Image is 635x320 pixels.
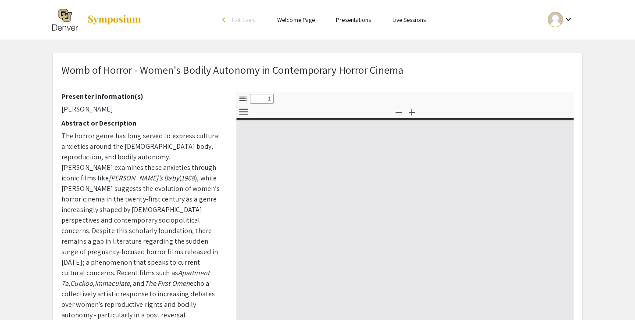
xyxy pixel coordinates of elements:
button: Toggle Sidebar [236,92,251,105]
span: The horror genre has long served to express cultural anxieties around the [DEMOGRAPHIC_DATA] body... [61,131,220,183]
button: Tools [236,105,251,118]
button: Zoom In [404,105,419,118]
div: arrow_back_ios [222,17,228,22]
h2: Presenter Information(s) [61,92,223,101]
span: , and [130,279,145,288]
h2: Abstract or Description [61,119,223,127]
img: Symposium by ForagerOne [87,14,142,25]
a: Presentations [336,16,371,24]
button: Zoom Out [391,105,406,118]
button: Expand account dropdown [539,10,583,29]
input: Page [250,94,274,104]
p: [PERSON_NAME] [61,104,223,115]
span: , [68,279,70,288]
a: Live Sessions [392,16,426,24]
em: Immaculate [95,279,130,288]
span: ( [179,173,181,183]
p: Womb of Horror - Women's Bodily Autonomy in Contemporary Horror Cinema [61,62,403,78]
em: 1968 [181,173,195,183]
em: Apartment 7a [61,268,210,288]
a: Welcome Page [277,16,315,24]
em: [PERSON_NAME]’s Baby [109,173,179,183]
iframe: Chat [7,280,37,313]
a: The 2025 Research and Creative Activities Symposium (RaCAS) [52,9,142,31]
mat-icon: Expand account dropdown [563,14,574,25]
span: , [93,279,95,288]
span: Exit Event [232,16,256,24]
em: The First Omen [145,279,190,288]
img: The 2025 Research and Creative Activities Symposium (RaCAS) [52,9,78,31]
em: Cuckoo [70,279,93,288]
